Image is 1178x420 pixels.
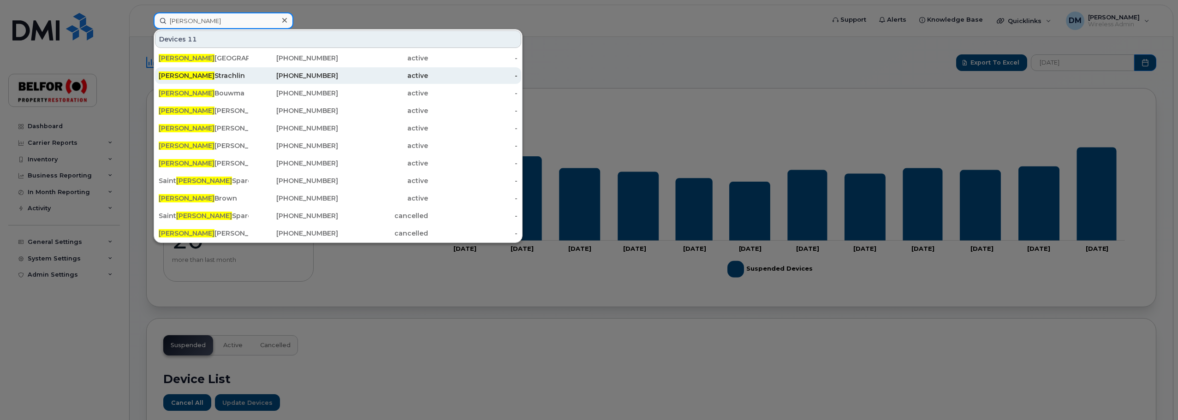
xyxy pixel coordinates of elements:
[159,194,214,202] span: [PERSON_NAME]
[159,89,249,98] div: Bouwma
[159,159,249,168] div: [PERSON_NAME]
[155,85,521,101] a: [PERSON_NAME]Bouwma[PHONE_NUMBER]active-
[428,53,518,63] div: -
[188,35,197,44] span: 11
[159,89,214,97] span: [PERSON_NAME]
[155,155,521,172] a: [PERSON_NAME][PERSON_NAME][PHONE_NUMBER]active-
[338,89,428,98] div: active
[428,141,518,150] div: -
[249,229,339,238] div: [PHONE_NUMBER]
[159,106,214,115] span: [PERSON_NAME]
[428,159,518,168] div: -
[428,176,518,185] div: -
[338,124,428,133] div: active
[428,211,518,220] div: -
[428,229,518,238] div: -
[249,89,339,98] div: [PHONE_NUMBER]
[159,176,249,185] div: Saint Spare
[338,194,428,203] div: active
[338,159,428,168] div: active
[249,194,339,203] div: [PHONE_NUMBER]
[428,106,518,115] div: -
[338,106,428,115] div: active
[155,120,521,136] a: [PERSON_NAME][PERSON_NAME][PHONE_NUMBER]active-
[338,53,428,63] div: active
[159,141,249,150] div: [PERSON_NAME]
[159,124,249,133] div: [PERSON_NAME]
[249,71,339,80] div: [PHONE_NUMBER]
[428,194,518,203] div: -
[176,177,232,185] span: [PERSON_NAME]
[159,71,249,80] div: Strachlin
[159,194,249,203] div: Brown
[338,71,428,80] div: active
[155,102,521,119] a: [PERSON_NAME][PERSON_NAME][PHONE_NUMBER]active-
[159,53,249,63] div: [GEOGRAPHIC_DATA]
[176,212,232,220] span: [PERSON_NAME]
[159,229,214,237] span: [PERSON_NAME]
[155,172,521,189] a: Saint[PERSON_NAME]Spare[PHONE_NUMBER]active-
[249,106,339,115] div: [PHONE_NUMBER]
[155,67,521,84] a: [PERSON_NAME]Strachlin[PHONE_NUMBER]active-
[159,229,249,238] div: [PERSON_NAME]
[249,53,339,63] div: [PHONE_NUMBER]
[428,71,518,80] div: -
[155,137,521,154] a: [PERSON_NAME][PERSON_NAME][PHONE_NUMBER]active-
[159,106,249,115] div: [PERSON_NAME]
[155,50,521,66] a: [PERSON_NAME][GEOGRAPHIC_DATA][PHONE_NUMBER]active-
[155,30,521,48] div: Devices
[249,176,339,185] div: [PHONE_NUMBER]
[249,124,339,133] div: [PHONE_NUMBER]
[155,225,521,242] a: [PERSON_NAME][PERSON_NAME][PHONE_NUMBER]cancelled-
[155,207,521,224] a: Saint[PERSON_NAME]Spare[PHONE_NUMBER]cancelled-
[428,89,518,98] div: -
[249,159,339,168] div: [PHONE_NUMBER]
[338,176,428,185] div: active
[159,124,214,132] span: [PERSON_NAME]
[159,142,214,150] span: [PERSON_NAME]
[249,211,339,220] div: [PHONE_NUMBER]
[428,124,518,133] div: -
[159,71,214,80] span: [PERSON_NAME]
[159,211,249,220] div: Saint Spare
[338,229,428,238] div: cancelled
[338,141,428,150] div: active
[249,141,339,150] div: [PHONE_NUMBER]
[155,190,521,207] a: [PERSON_NAME]Brown[PHONE_NUMBER]active-
[159,159,214,167] span: [PERSON_NAME]
[159,54,214,62] span: [PERSON_NAME]
[338,211,428,220] div: cancelled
